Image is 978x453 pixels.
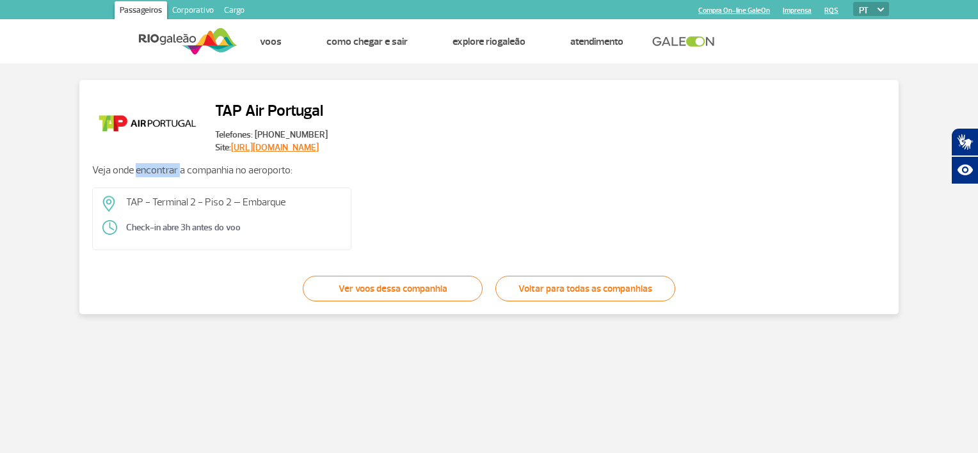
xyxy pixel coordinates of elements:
[951,156,978,184] button: Abrir recursos assistivos.
[92,163,886,177] p: Veja onde encontrar a companhia no aeroporto:
[167,1,219,22] a: Corporativo
[570,35,623,48] a: Atendimento
[326,35,408,48] a: Como chegar e sair
[783,6,812,15] a: Imprensa
[115,1,167,22] a: Passageiros
[219,1,250,22] a: Cargo
[951,128,978,184] div: Plugin de acessibilidade da Hand Talk.
[215,141,328,154] span: Site:
[824,6,838,15] a: RQS
[126,221,241,234] span: Check-in abre 3h antes do voo
[951,128,978,156] button: Abrir tradutor de língua de sinais.
[495,276,675,301] a: Voltar para todas as companhias
[215,93,328,129] h2: TAP Air Portugal
[453,35,525,48] a: Explore RIOgaleão
[303,276,483,301] a: Ver voos dessa companhia
[698,6,770,15] a: Compra On-line GaleOn
[260,35,282,48] a: Voos
[215,129,328,141] span: Telefones: [PHONE_NUMBER]
[231,142,319,153] a: [URL][DOMAIN_NAME]
[92,93,202,154] img: TAP Air Portugal
[126,195,341,209] p: TAP - Terminal 2 - Piso 2 – Embarque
